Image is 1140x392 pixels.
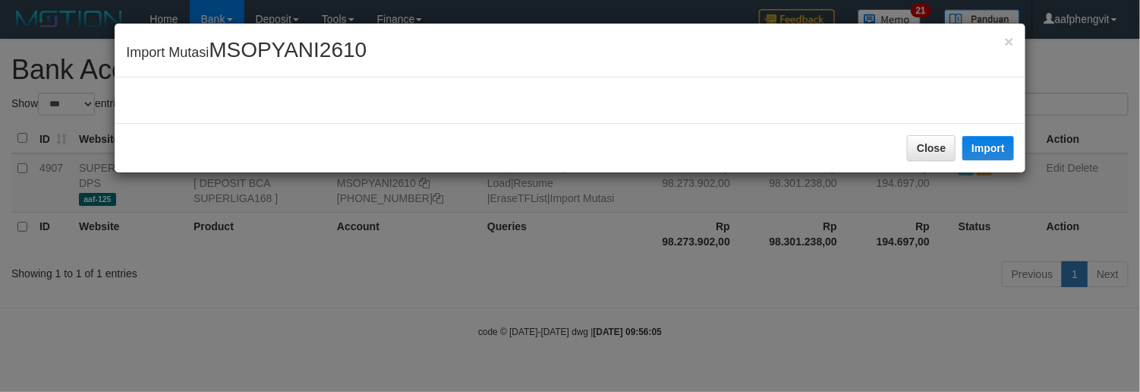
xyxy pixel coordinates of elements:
button: Close [1005,33,1014,49]
span: Import Mutasi [126,45,367,60]
span: × [1005,33,1014,50]
span: MSOPYANI2610 [209,38,367,62]
button: Close [907,135,956,161]
button: Import [962,136,1014,160]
